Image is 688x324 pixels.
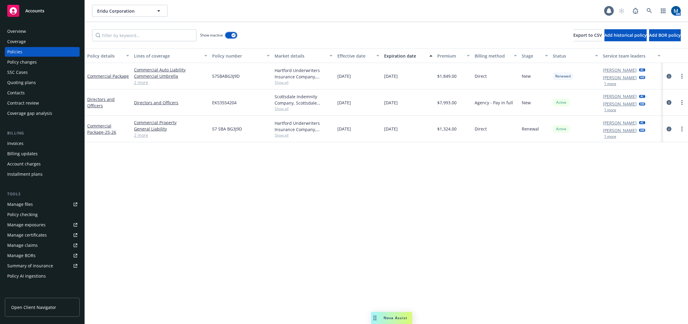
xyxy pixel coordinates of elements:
[603,127,637,134] a: [PERSON_NAME]
[475,53,510,59] div: Billing method
[604,108,616,112] button: 1 more
[573,29,602,41] button: Export to CSV
[7,251,36,260] div: Manage BORs
[649,29,681,41] button: Add BOR policy
[604,135,616,138] button: 1 more
[5,271,80,281] a: Policy AI ingestions
[629,5,642,17] a: Report a Bug
[522,126,539,132] span: Renewal
[85,49,132,63] button: Policy details
[5,57,80,67] a: Policy changes
[134,119,207,126] a: Commercial Property
[671,6,681,16] img: photo
[7,230,47,240] div: Manage certificates
[384,126,398,132] span: [DATE]
[7,109,52,118] div: Coverage gap analysis
[275,133,332,138] span: Show all
[134,67,207,73] a: Commercial Auto Liability
[603,53,654,59] div: Service team leaders
[92,29,196,41] input: Filter by keyword...
[275,120,332,133] div: Hartford Underwriters Insurance Company, Hartford Insurance Group
[475,99,513,106] span: Agency - Pay in full
[132,49,210,63] button: Lines of coverage
[555,126,567,132] span: Active
[5,78,80,87] a: Quoting plans
[272,49,335,63] button: Market details
[437,73,457,79] span: $1,849.00
[335,49,382,63] button: Effective date
[519,49,551,63] button: Stage
[5,200,80,209] a: Manage files
[604,32,647,38] span: Add historical policy
[7,159,41,169] div: Account charges
[550,49,600,63] button: Status
[275,67,332,80] div: Hartford Underwriters Insurance Company, Hartford Insurance Group
[522,53,542,59] div: Stage
[603,101,637,107] a: [PERSON_NAME]
[604,29,647,41] button: Add historical policy
[371,312,379,324] div: Drag to move
[5,88,80,98] a: Contacts
[603,93,637,99] a: [PERSON_NAME]
[87,96,115,109] a: Directors and Officers
[337,99,351,106] span: [DATE]
[5,98,80,108] a: Contract review
[7,78,36,87] div: Quoting plans
[7,139,24,148] div: Invoices
[555,100,567,105] span: Active
[5,241,80,250] a: Manage claims
[573,32,602,38] span: Export to CSV
[7,27,26,36] div: Overview
[5,159,80,169] a: Account charges
[603,120,637,126] a: [PERSON_NAME]
[657,5,669,17] a: Switch app
[134,99,207,106] a: Directors and Officers
[384,315,407,320] span: Nova Assist
[437,99,457,106] span: $7,993.00
[600,49,663,63] button: Service team leaders
[11,304,56,310] span: Open Client Navigator
[134,126,207,132] a: General Liability
[275,53,326,59] div: Market details
[200,33,223,38] span: Show inactive
[5,230,80,240] a: Manage certificates
[212,126,242,132] span: 57 SBA BG3J9D
[7,210,38,219] div: Policy checking
[7,261,53,271] div: Summary of insurance
[5,220,80,230] a: Manage exposures
[5,149,80,159] a: Billing updates
[134,79,207,86] a: 2 more
[5,191,80,197] div: Tools
[7,149,38,159] div: Billing updates
[7,200,33,209] div: Manage files
[603,74,637,81] a: [PERSON_NAME]
[7,169,43,179] div: Installment plans
[384,73,398,79] span: [DATE]
[384,53,426,59] div: Expiration date
[522,73,531,79] span: New
[7,271,46,281] div: Policy AI ingestions
[134,53,201,59] div: Lines of coverage
[134,73,207,79] a: Commercial Umbrella
[337,53,373,59] div: Effective date
[212,73,240,79] span: 57SBABG3J9D
[665,125,673,133] a: circleInformation
[97,8,149,14] span: Eridu Corporation
[7,68,28,77] div: SSC Cases
[5,251,80,260] a: Manage BORs
[435,49,472,63] button: Premium
[5,130,80,136] div: Billing
[5,2,80,19] a: Accounts
[7,88,25,98] div: Contacts
[437,53,463,59] div: Premium
[7,241,38,250] div: Manage claims
[437,126,457,132] span: $1,324.00
[5,169,80,179] a: Installment plans
[475,73,487,79] span: Direct
[475,126,487,132] span: Direct
[210,49,272,63] button: Policy number
[5,109,80,118] a: Coverage gap analysis
[371,312,412,324] button: Nova Assist
[553,53,591,59] div: Status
